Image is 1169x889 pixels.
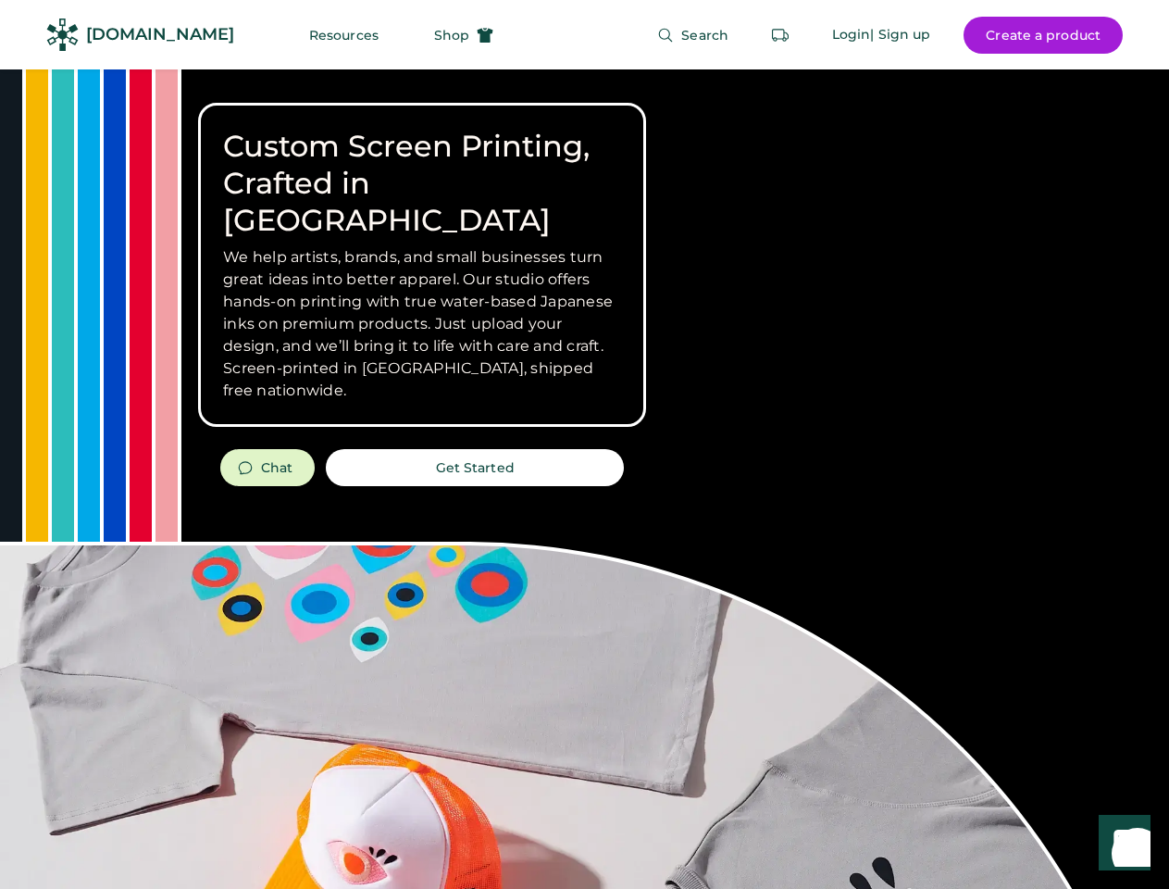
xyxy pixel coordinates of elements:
button: Retrieve an order [762,17,799,54]
iframe: Front Chat [1081,806,1161,885]
button: Create a product [964,17,1123,54]
button: Search [635,17,751,54]
span: Shop [434,29,469,42]
h3: We help artists, brands, and small businesses turn great ideas into better apparel. Our studio of... [223,246,621,402]
button: Shop [412,17,516,54]
span: Search [681,29,728,42]
img: Rendered Logo - Screens [46,19,79,51]
button: Get Started [326,449,624,486]
h1: Custom Screen Printing, Crafted in [GEOGRAPHIC_DATA] [223,128,621,239]
div: Login [832,26,871,44]
div: [DOMAIN_NAME] [86,23,234,46]
button: Resources [287,17,401,54]
div: | Sign up [870,26,930,44]
button: Chat [220,449,315,486]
